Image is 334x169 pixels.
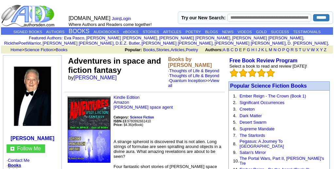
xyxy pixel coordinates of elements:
a: Follow Me [17,146,41,151]
b: Free Book Review Program [229,58,297,63]
a: Kindle Edition [114,95,140,100]
a: Y [320,47,323,52]
img: logo_ad.gif [1,4,56,27]
font: 5. [233,120,237,125]
img: 11279.jpg [8,60,57,134]
font: $4.36 [124,123,132,127]
a: T [299,47,301,52]
a: J [258,47,260,52]
a: W [311,47,315,52]
img: bigemptystars.png [230,69,238,77]
font: 6. [233,126,237,131]
a: AUDIOBOOKS [93,30,119,34]
a: The Portal Wars, Part II, [PERSON_NAME]'s Tre [240,156,324,166]
font: | [112,16,133,21]
a: POETRY [186,30,201,34]
a: [PERSON_NAME] [PERSON_NAME] [159,35,230,40]
a: Supreme Mandate [240,126,275,131]
a: Q [286,47,289,52]
font: Adventures in space and fiction fantasy [68,56,161,74]
font: 2. [233,100,237,105]
b: Category: [114,116,129,119]
a: Ember Reign - The Crown (Book 1) [240,94,306,98]
a: [PERSON_NAME] [PERSON_NAME] [214,41,285,46]
a: Featured Authors [29,35,61,40]
font: , , , , , , , , , , [4,35,330,46]
a: H [251,47,254,52]
a: X [316,47,319,52]
a: SIGNED BOOKS [13,30,42,34]
a: D.E.Z. Butler [116,41,140,46]
a: BOOKS [69,28,90,34]
b: Science Fiction [130,116,154,119]
a: [PERSON_NAME] space agent [114,105,173,110]
a: Satan's Mirror [240,150,266,155]
img: bigemptystars.png [248,69,257,77]
a: Books [143,47,155,52]
a: [PERSON_NAME] [10,136,54,141]
font: · [168,73,219,88]
font: Select a book to read and review [DATE]! [229,64,307,69]
a: A [223,47,225,52]
a: Z [324,47,326,52]
font: i [42,42,42,45]
font: 3. [233,107,237,112]
a: AUTHORS [46,30,64,34]
img: 67817.jpg [68,96,110,163]
a: I [256,47,257,52]
a: Articles [171,47,185,52]
a: O [278,47,281,52]
a: [PERSON_NAME] [PERSON_NAME] [86,35,157,40]
font: i [85,36,86,40]
img: gc.jpg [10,147,14,151]
a: V [307,47,310,52]
a: [PERSON_NAME] [PERSON_NAME] [142,41,212,46]
font: by [68,75,121,80]
b: Price: [114,123,123,127]
a: eBOOKS [123,30,138,34]
font: A strange spheroid is discovered that is not alien. Long strings of formulae are seen spiralling ... [114,139,222,159]
a: View all [168,78,219,88]
font: i [214,42,214,45]
font: Popular Science Fiction Books [230,83,307,89]
a: D. [PERSON_NAME] [288,41,328,46]
font: i [287,42,288,45]
a: E [239,47,242,52]
a: Home [10,47,22,52]
font: (eBook) [132,123,143,127]
a: ARTICLES [163,30,181,34]
font: 4. [233,113,237,118]
a: Books [56,47,67,52]
a: VIDEOS [238,30,252,34]
a: SUCCESS [271,30,289,34]
b: Popular: [125,47,142,52]
a: Pegasus: A Journey To [GEOGRAPHIC_DATA] [240,139,284,149]
font: 10. [233,158,239,163]
b: Authors: [205,47,223,52]
a: Stories [156,47,169,52]
font: · [168,68,219,88]
font: i [141,42,142,45]
a: Thoughts of Life & Beyond [169,68,219,73]
b: Books by [PERSON_NAME] [168,56,212,68]
a: R [291,47,293,52]
font: 1. [233,94,237,98]
a: L [265,47,268,52]
a: Contact Me [8,158,29,163]
a: Thoughts of Life & Beyond [169,73,219,78]
a: Desert Swarm [240,120,266,125]
a: D [235,47,238,52]
a: Amazon [114,100,129,105]
a: S [295,47,298,52]
font: 8. [233,141,237,146]
a: C [230,47,233,52]
font: [DOMAIN_NAME] [69,15,110,21]
a: Dark Matter [240,113,262,118]
a: B [226,47,229,52]
font: > > [8,47,67,52]
a: RickthePoetWarrior [4,41,41,46]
